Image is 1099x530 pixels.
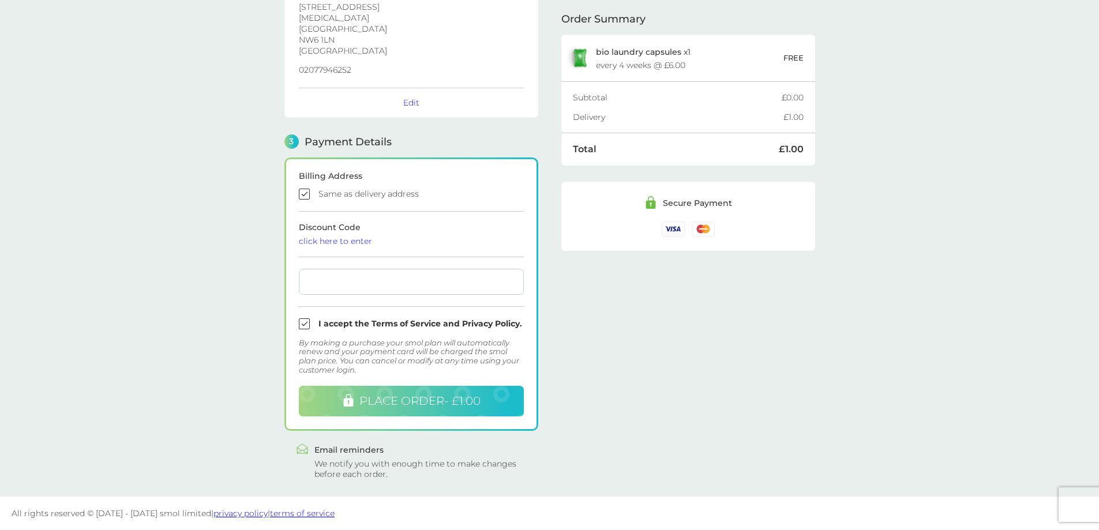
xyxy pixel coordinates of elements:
div: every 4 weeks @ £6.00 [596,61,685,69]
p: [STREET_ADDRESS] [299,3,524,11]
div: We notify you with enough time to make changes before each order. [314,458,527,479]
p: [GEOGRAPHIC_DATA] [299,47,524,55]
p: FREE [783,52,804,64]
span: PLACE ORDER - £1.00 [359,394,481,408]
span: Discount Code [299,222,524,245]
div: Delivery [573,113,783,121]
div: Email reminders [314,446,527,454]
div: click here to enter [299,237,524,245]
p: 02077946252 [299,66,524,74]
span: Payment Details [305,137,392,147]
p: [GEOGRAPHIC_DATA] [299,25,524,33]
button: Edit [403,97,419,108]
div: Secure Payment [663,199,732,207]
img: /assets/icons/cards/visa.svg [662,221,685,236]
p: x 1 [596,47,691,57]
div: Billing Address [299,172,524,180]
button: PLACE ORDER- £1.00 [299,386,524,416]
p: [MEDICAL_DATA] [299,14,524,22]
span: 3 [284,134,299,149]
span: bio laundry capsules [596,47,681,57]
div: By making a purchase your smol plan will automatically renew and your payment card will be charge... [299,339,524,374]
div: £1.00 [783,113,804,121]
div: Subtotal [573,93,782,102]
a: privacy policy [213,508,268,518]
a: terms of service [270,508,335,518]
span: Order Summary [561,14,646,24]
div: £1.00 [779,145,804,154]
div: Total [573,145,779,154]
img: /assets/icons/cards/mastercard.svg [692,221,715,236]
div: £0.00 [782,93,804,102]
iframe: Secure card payment input frame [303,277,519,287]
p: NW6 1LN [299,36,524,44]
